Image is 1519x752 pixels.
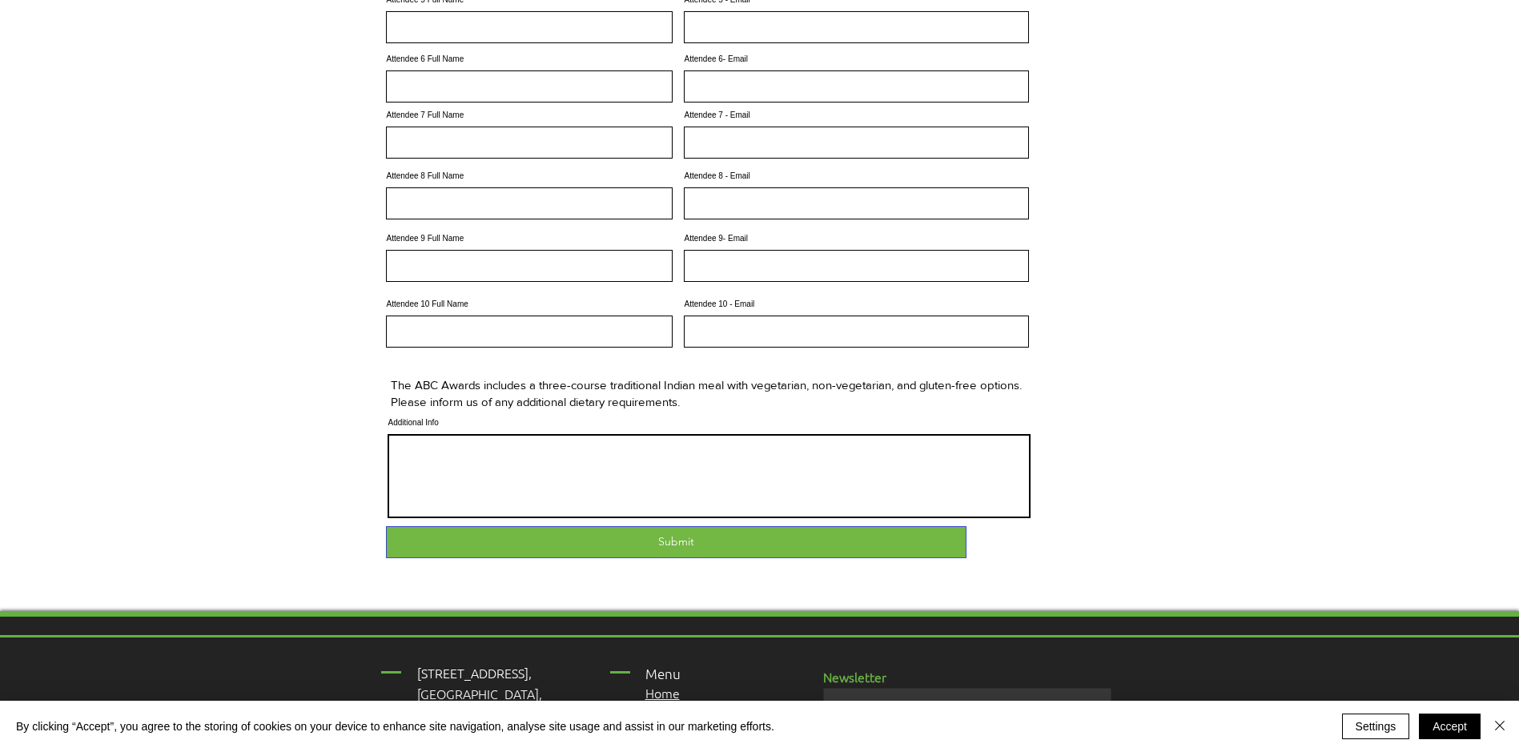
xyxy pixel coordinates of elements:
button: Submit [386,526,966,558]
label: Attendee 6- Email [684,55,1029,63]
p: The ABC Awards includes a three-course traditional Indian meal with vegetarian, non-vegetarian, a... [391,376,1025,410]
span: By clicking “Accept”, you agree to the storing of cookies on your device to enhance site navigati... [16,719,774,734]
label: Attendee 10 - Email [684,300,1029,308]
span: Submit [658,534,694,550]
label: Additional Info [388,419,1031,427]
button: Close [1490,714,1509,739]
button: Accept [1419,714,1481,739]
span: [GEOGRAPHIC_DATA], [417,685,542,702]
span: Menu [645,665,681,682]
label: Attendee 7 - Email [684,111,1029,119]
label: Attendee 7 Full Name [386,111,673,119]
label: Attendee 10 Full Name [386,300,673,308]
label: Attendee 8 Full Name [386,172,673,180]
label: Attendee 6 Full Name [386,55,673,63]
img: Close [1490,716,1509,735]
span: [STREET_ADDRESS], [417,664,532,682]
a: Home [645,684,680,702]
label: Attendee 8 - Email [684,172,1029,180]
button: Settings [1342,714,1410,739]
span: Newsletter [823,668,886,686]
label: Attendee 9- Email [684,235,1029,243]
label: Attendee 9 Full Name [386,235,673,243]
